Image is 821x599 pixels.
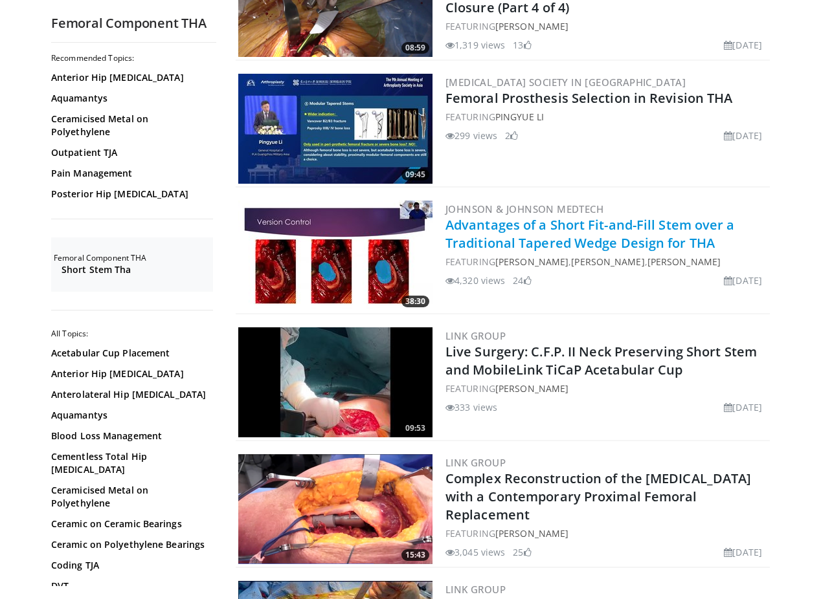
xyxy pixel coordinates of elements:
[445,456,506,469] a: LINK Group
[445,89,732,107] a: Femoral Prosthesis Selection in Revision THA
[724,545,762,559] li: [DATE]
[445,527,767,540] div: FEATURING
[445,583,506,596] a: LINK Group
[445,255,767,268] div: FEATURING , ,
[51,92,210,105] a: Aquamantys
[51,167,210,180] a: Pain Management
[445,38,505,52] li: 1,319 views
[445,110,767,124] div: FEATURING
[238,201,433,310] a: 38:30
[647,256,721,268] a: [PERSON_NAME]
[51,517,210,530] a: Ceramic on Ceramic Bearings
[51,53,213,63] h2: Recommended Topics:
[401,549,429,561] span: 15:43
[238,454,433,564] img: d5d6d1f4-cf54-4d7f-9851-f2e9fd52b9c8.png.300x170_q85_crop-smart_upscale.png
[495,527,568,539] a: [PERSON_NAME]
[401,422,429,434] span: 09:53
[724,38,762,52] li: [DATE]
[51,484,210,510] a: Ceramicised Metal on Polyethylene
[445,382,767,395] div: FEATURING
[445,545,505,559] li: 3,045 views
[513,545,531,559] li: 25
[513,274,531,287] li: 24
[51,559,210,572] a: Coding TJA
[401,42,429,54] span: 08:59
[513,38,531,52] li: 13
[51,538,210,551] a: Ceramic on Polyethylene Bearings
[445,274,505,287] li: 4,320 views
[445,129,497,142] li: 299 views
[238,327,433,437] a: 09:53
[401,296,429,307] span: 38:30
[51,367,210,380] a: Anterior Hip [MEDICAL_DATA]
[51,329,213,339] h2: All Topics:
[51,580,210,593] a: DVT
[238,74,433,184] img: 02950a3a-1bff-4d56-bf42-28a67601c843.300x170_q85_crop-smart_upscale.jpg
[238,201,433,310] img: 95786e68-19e1-4634-a8c5-ad44c4cb42c9.300x170_q85_crop-smart_upscale.jpg
[51,146,210,159] a: Outpatient TJA
[445,470,751,523] a: Complex Reconstruction of the [MEDICAL_DATA] with a Contemporary Proximal Femoral Replacement
[54,253,213,263] h2: Femoral Component THA
[445,76,686,89] a: [MEDICAL_DATA] Society in [GEOGRAPHIC_DATA]
[51,188,210,201] a: Posterior Hip [MEDICAL_DATA]
[571,256,644,268] a: [PERSON_NAME]
[238,327,433,437] img: d058d264-2ff0-415f-9447-23dc16e8aa8d.300x170_q85_crop-smart_upscale.jpg
[445,343,757,378] a: Live Surgery: C.F.P. II Neck Preserving Short Stem and MobileLink TiCaP Acetabular Cup
[724,400,762,414] li: [DATE]
[51,15,216,32] h2: Femoral Component THA
[505,129,518,142] li: 2
[724,129,762,142] li: [DATE]
[51,71,210,84] a: Anterior Hip [MEDICAL_DATA]
[445,216,735,252] a: Advantages of a Short Fit-and-Fill Stem over a Traditional Tapered Wedge Design for THA
[51,347,210,360] a: Acetabular Cup Placement
[495,20,568,32] a: [PERSON_NAME]
[724,274,762,287] li: [DATE]
[445,202,603,215] a: Johnson & Johnson MedTech
[495,382,568,395] a: [PERSON_NAME]
[51,409,210,422] a: Aquamantys
[238,454,433,564] a: 15:43
[238,74,433,184] a: 09:45
[401,169,429,180] span: 09:45
[495,256,568,268] a: [PERSON_NAME]
[62,263,210,276] a: Short Stem Tha
[495,111,544,123] a: Pingyue Li
[445,19,767,33] div: FEATURING
[51,450,210,476] a: Cementless Total Hip [MEDICAL_DATA]
[51,430,210,442] a: Blood Loss Management
[445,400,497,414] li: 333 views
[445,329,506,342] a: LINK Group
[51,113,210,138] a: Ceramicised Metal on Polyethylene
[51,388,210,401] a: Anterolateral Hip [MEDICAL_DATA]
